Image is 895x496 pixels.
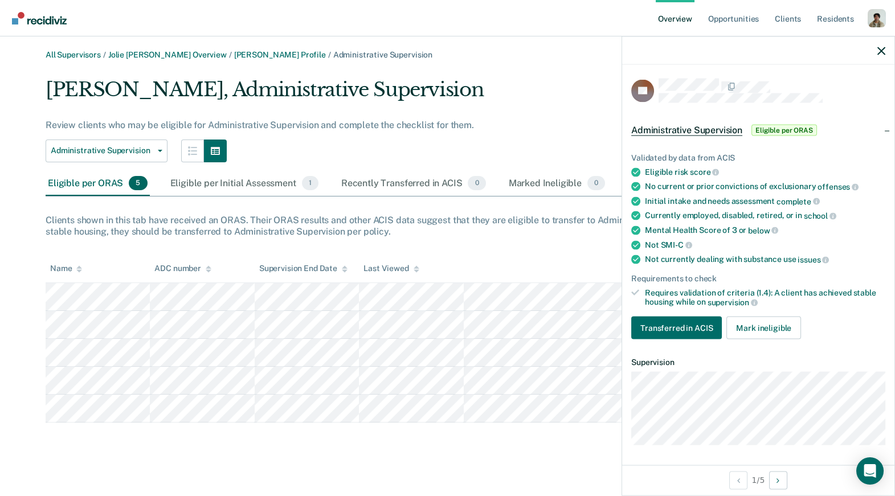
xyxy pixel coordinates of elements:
[50,264,82,273] div: Name
[333,50,432,59] span: Administrative Supervision
[46,78,717,110] div: [PERSON_NAME], Administrative Supervision
[51,146,153,155] span: Administrative Supervision
[798,255,829,264] span: issues
[645,288,885,307] div: Requires validation of criteria (1.4): A client has achieved stable housing while on
[339,171,488,196] div: Recently Transferred in ACIS
[751,124,817,136] span: Eligible per ORAS
[468,176,485,191] span: 0
[506,171,608,196] div: Marked Ineligible
[645,226,885,236] div: Mental Health Score of 3 or
[631,358,885,367] dt: Supervision
[818,182,859,191] span: offenses
[645,182,885,192] div: No current or prior convictions of exclusionary
[622,465,894,495] div: 1 / 5
[856,457,884,485] div: Open Intercom Messenger
[631,153,885,162] div: Validated by data from ACIS
[129,176,147,191] span: 5
[227,50,234,59] span: /
[108,50,227,59] a: Jolie [PERSON_NAME] Overview
[868,9,886,27] button: Profile dropdown button
[302,176,318,191] span: 1
[708,298,758,307] span: supervision
[804,211,836,220] span: school
[46,120,717,130] div: Review clients who may be eligible for Administrative Supervision and complete the checklist for ...
[748,226,778,235] span: below
[645,167,885,177] div: Eligible risk
[154,264,211,273] div: ADC number
[622,112,894,148] div: Administrative SupervisionEligible per ORAS
[587,176,605,191] span: 0
[645,196,885,206] div: Initial intake and needs assessment
[645,211,885,221] div: Currently employed, disabled, retired, or in
[168,171,321,196] div: Eligible per Initial Assessment
[326,50,333,59] span: /
[101,50,108,59] span: /
[631,124,742,136] span: Administrative Supervision
[234,50,326,59] a: [PERSON_NAME] Profile
[729,471,747,489] button: Previous Opportunity
[631,273,885,283] div: Requirements to check
[12,12,67,24] img: Recidiviz
[363,264,419,273] div: Last Viewed
[645,240,885,250] div: Not
[690,167,719,177] span: score
[631,317,722,339] button: Transferred in ACIS
[660,240,692,249] span: SMI-C
[259,264,348,273] div: Supervision End Date
[726,317,801,339] button: Mark ineligible
[46,50,101,59] a: All Supervisors
[769,471,787,489] button: Next Opportunity
[777,196,820,206] span: complete
[46,171,150,196] div: Eligible per ORAS
[645,255,885,265] div: Not currently dealing with substance use
[46,215,849,236] div: Clients shown in this tab have received an ORAS. Their ORAS results and other ACIS data suggest t...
